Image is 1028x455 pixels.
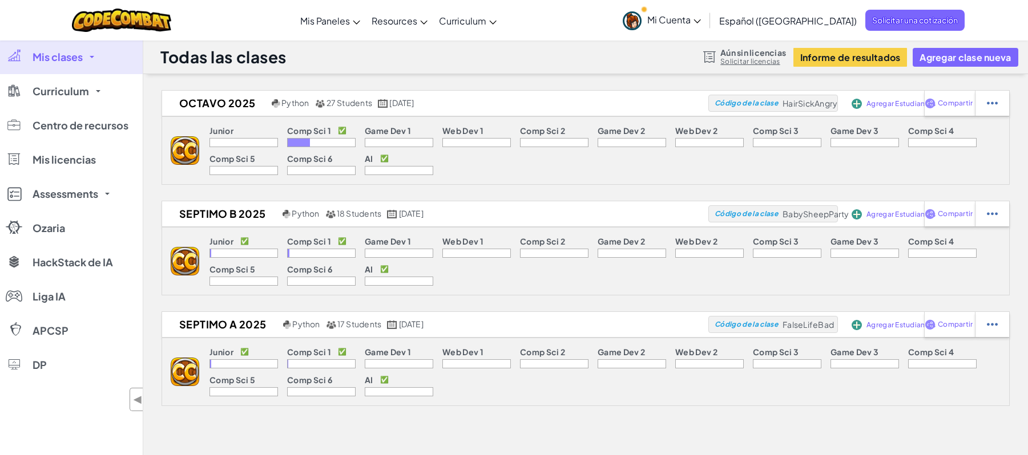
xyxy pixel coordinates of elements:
span: Resources [372,15,417,27]
p: Comp Sci 2 [520,347,565,356]
p: Comp Sci 3 [753,237,799,246]
span: [DATE] [389,97,414,108]
img: calendar.svg [378,99,388,108]
p: Comp Sci 3 [753,347,799,356]
span: Código de la clase [715,321,778,328]
span: BabySheepParty [783,209,849,219]
p: Game Dev 3 [831,237,878,246]
a: Mi Cuenta [617,2,707,38]
span: Ozaria [33,223,65,233]
p: Web Dev 1 [442,347,483,356]
p: Comp Sci 5 [209,265,255,274]
span: Mi Cuenta [647,14,701,26]
p: ✅ [380,375,389,384]
img: calendar.svg [387,210,397,218]
img: calendar.svg [387,320,397,329]
span: Mis clases [33,52,83,62]
p: ✅ [380,154,389,163]
span: Centro de recursos [33,120,128,131]
span: Python [281,97,309,108]
span: Agregar Estudiantes [866,322,936,328]
h2: OCTAVO 2025 [162,95,269,112]
span: ◀ [133,391,143,408]
img: python.png [283,210,291,218]
a: Curriculum [433,5,502,36]
span: 27 Students [326,97,373,108]
p: Comp Sci 5 [209,154,255,163]
span: Curriculum [439,15,486,27]
p: ✅ [338,126,346,135]
span: Agregar Estudiantes [866,211,936,218]
button: Agregar clase nueva [913,48,1018,67]
span: Assessments [33,189,98,199]
img: MultipleUsers.png [326,320,336,329]
span: Curriculum [33,86,89,96]
span: HairSickAngry [783,98,837,108]
p: Junior [209,126,233,135]
p: Comp Sci 1 [287,237,331,246]
h2: SEPTIMO B 2025 [162,205,280,222]
p: Comp Sci 5 [209,375,255,384]
p: Comp Sci 2 [520,126,565,135]
span: Código de la clase [715,100,778,107]
a: OCTAVO 2025 Python 27 Students [DATE] [162,95,708,112]
img: IconShare_Purple.svg [925,209,936,219]
span: [DATE] [399,208,424,218]
p: Game Dev 2 [598,126,645,135]
p: ✅ [380,265,389,274]
a: Mis Paneles [295,5,366,36]
span: Compartir [938,321,973,328]
a: Resources [366,5,433,36]
p: Comp Sci 3 [753,126,799,135]
span: 17 Students [337,319,382,329]
p: Comp Sci 6 [287,154,332,163]
span: [DATE] [399,319,424,329]
p: Game Dev 3 [831,347,878,356]
a: SEPTIMO B 2025 Python 18 Students [DATE] [162,205,708,222]
a: Solicitar licencias [720,57,786,66]
p: Game Dev 1 [365,126,411,135]
img: IconStudentEllipsis.svg [987,319,998,330]
p: Comp Sci 6 [287,265,332,274]
a: Solicitar una cotización [865,10,965,31]
img: IconStudentEllipsis.svg [987,98,998,108]
a: SEPTIMO A 2025 Python 17 Students [DATE] [162,316,708,333]
span: Agregar Estudiantes [866,100,936,107]
img: IconShare_Purple.svg [925,319,936,330]
img: IconAddStudents.svg [852,209,862,220]
a: Español ([GEOGRAPHIC_DATA]) [713,5,862,36]
span: 18 Students [337,208,382,218]
img: python.png [283,320,292,329]
p: Comp Sci 4 [908,347,954,356]
p: Web Dev 1 [442,126,483,135]
button: Informe de resultados [793,48,908,67]
img: IconAddStudents.svg [852,320,862,330]
p: Web Dev 2 [675,126,717,135]
span: Código de la clase [715,210,778,217]
span: Liga IA [33,291,66,302]
p: Comp Sci 6 [287,375,332,384]
p: AI [365,154,373,163]
span: FalseLifeBad [783,319,834,330]
h2: SEPTIMO A 2025 [162,316,280,333]
span: Python [292,208,319,218]
p: Junior [209,237,233,246]
p: Game Dev 2 [598,347,645,356]
p: AI [365,265,373,274]
img: logo [171,247,199,275]
span: Mis Paneles [300,15,350,27]
img: CodeCombat logo [72,9,172,32]
p: AI [365,375,373,384]
span: Español ([GEOGRAPHIC_DATA]) [719,15,857,27]
p: ✅ [338,347,346,356]
p: Web Dev 2 [675,347,717,356]
img: IconAddStudents.svg [852,99,862,109]
p: Game Dev 1 [365,347,411,356]
p: Comp Sci 2 [520,237,565,246]
span: HackStack de IA [33,257,113,267]
p: ✅ [338,237,346,246]
p: Comp Sci 1 [287,347,331,356]
p: Game Dev 2 [598,237,645,246]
